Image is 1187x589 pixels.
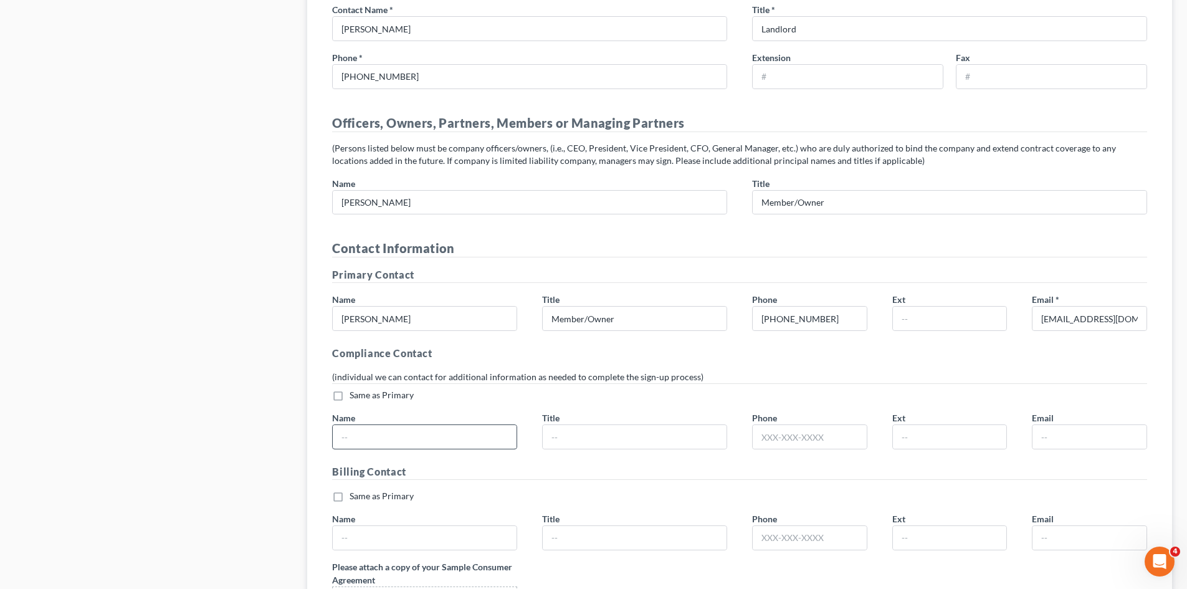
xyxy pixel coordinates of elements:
[542,293,560,306] label: Title
[752,51,791,64] label: Extension
[332,464,1147,480] h5: Billing Contact
[333,17,727,41] input: --
[332,371,1147,384] p: (individual we can contact for additional information as needed to complete the sign-up process)
[893,425,1007,449] input: --
[332,560,517,587] label: Please attach a copy of your Sample Consumer Agreement
[752,411,777,424] label: Phone
[1032,307,1146,330] input: --
[752,177,770,190] label: Title
[332,411,355,424] label: Name
[543,307,727,330] input: --
[892,512,905,525] label: Ext
[332,346,1147,361] h5: Compliance Contact
[542,411,560,424] label: Title
[752,4,770,15] span: Title
[1032,294,1054,305] span: Email
[543,526,727,550] input: --
[892,293,905,306] label: Ext
[332,52,357,63] span: Phone
[332,4,388,15] span: Contact Name
[333,65,727,89] input: XXX-XXX-XXXX
[893,526,1007,550] input: --
[350,491,414,501] span: Same as Primary
[332,267,1147,283] h5: Primary Contact
[1032,526,1146,550] input: --
[350,390,414,400] span: Same as Primary
[333,425,517,449] input: --
[332,114,1147,132] h4: Officers, Owners, Partners, Members or Managing Partners
[1032,425,1146,449] input: --
[332,177,355,190] label: Name
[1032,411,1054,424] label: Email
[753,191,1146,214] input: --
[753,526,867,550] input: XXX-XXX-XXXX
[752,512,777,525] label: Phone
[956,65,1146,89] input: #
[332,142,1147,167] p: (Persons listed below must be company officers/owners, (i.e., CEO, President, Vice President, CFO...
[892,411,905,424] label: Ext
[753,307,867,330] input: XXX-XXX-XXXX
[333,191,727,214] input: --
[333,526,517,550] input: --
[753,17,1146,41] input: --
[1032,512,1054,525] label: Email
[1170,547,1180,557] span: 4
[333,307,517,330] input: --
[893,307,1007,330] input: --
[332,293,355,306] label: Name
[752,293,777,306] label: Phone
[956,51,970,64] label: Fax
[542,512,560,525] label: Title
[1145,547,1175,577] iframe: Intercom live chat
[332,512,355,525] label: Name
[332,239,1147,257] h4: Contact Information
[543,425,727,449] input: --
[753,65,943,89] input: #
[753,425,867,449] input: XXX-XXX-XXXX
